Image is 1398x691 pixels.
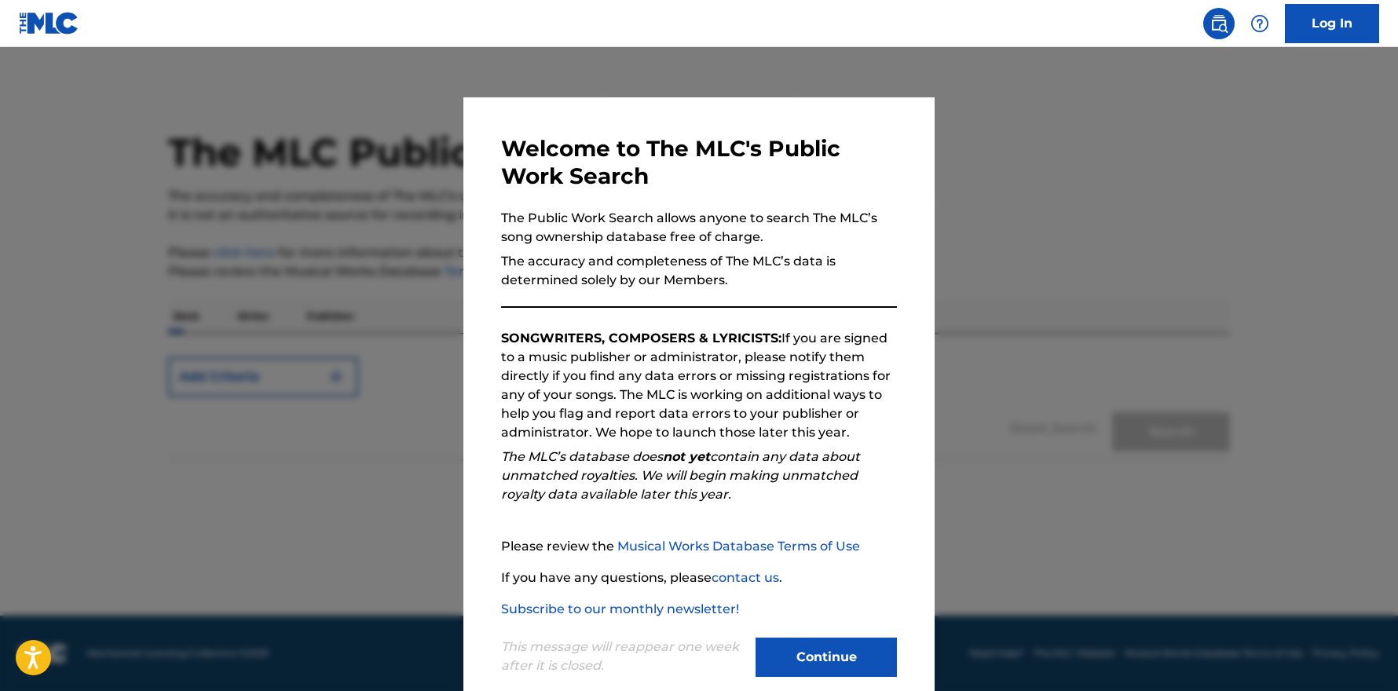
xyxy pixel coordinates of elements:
button: Continue [756,638,897,677]
img: MLC Logo [19,12,79,35]
a: contact us [712,570,779,585]
p: This message will reappear one week after it is closed. [501,638,746,675]
p: If you are signed to a music publisher or administrator, please notify them directly if you find ... [501,329,897,442]
div: Help [1244,8,1275,39]
em: The MLC’s database does contain any data about unmatched royalties. We will begin making unmatche... [501,449,860,502]
a: Public Search [1203,8,1235,39]
p: If you have any questions, please . [501,569,897,587]
img: search [1210,14,1228,33]
h3: Welcome to The MLC's Public Work Search [501,135,897,190]
a: Musical Works Database Terms of Use [617,539,860,554]
p: Please review the [501,537,897,556]
a: Log In [1285,4,1379,43]
p: The Public Work Search allows anyone to search The MLC’s song ownership database free of charge. [501,209,897,247]
img: help [1250,14,1269,33]
p: The accuracy and completeness of The MLC’s data is determined solely by our Members. [501,252,897,290]
strong: not yet [663,449,710,464]
a: Subscribe to our monthly newsletter! [501,601,739,616]
strong: SONGWRITERS, COMPOSERS & LYRICISTS: [501,331,781,345]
